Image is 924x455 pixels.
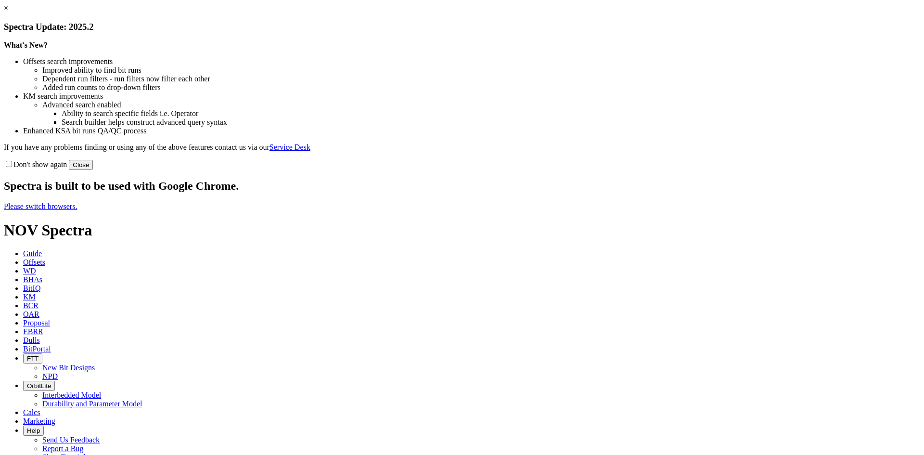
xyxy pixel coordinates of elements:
span: WD [23,267,36,275]
a: × [4,4,8,12]
li: Added run counts to drop-down filters [42,83,920,92]
span: Calcs [23,408,40,416]
span: FTT [27,355,38,362]
li: Ability to search specific fields i.e. Operator [62,109,920,118]
a: Interbedded Model [42,391,101,399]
a: NPD [42,372,58,380]
a: Service Desk [269,143,310,151]
span: BCR [23,301,38,310]
span: KM [23,293,36,301]
a: Durability and Parameter Model [42,400,142,408]
span: BHAs [23,275,42,284]
button: Close [69,160,93,170]
span: EBRR [23,327,43,336]
strong: What's New? [4,41,48,49]
p: If you have any problems finding or using any of the above features contact us via our [4,143,920,152]
li: Enhanced KSA bit runs QA/QC process [23,127,920,135]
span: Proposal [23,319,50,327]
a: Send Us Feedback [42,436,100,444]
li: Improved ability to find bit runs [42,66,920,75]
li: Offsets search improvements [23,57,920,66]
a: Report a Bug [42,444,83,453]
span: Help [27,427,40,434]
li: Advanced search enabled [42,101,920,109]
h1: NOV Spectra [4,221,920,239]
span: BitIQ [23,284,40,292]
label: Don't show again [4,160,67,169]
span: OrbitLite [27,382,51,390]
a: New Bit Designs [42,364,95,372]
span: BitPortal [23,345,51,353]
li: KM search improvements [23,92,920,101]
li: Search builder helps construct advanced query syntax [62,118,920,127]
h3: Spectra Update: 2025.2 [4,22,920,32]
span: Guide [23,249,42,258]
span: Offsets [23,258,45,266]
a: Please switch browsers. [4,202,77,210]
span: OAR [23,310,39,318]
li: Dependent run filters - run filters now filter each other [42,75,920,83]
span: Marketing [23,417,55,425]
input: Don't show again [6,161,12,167]
span: Dulls [23,336,40,344]
h2: Spectra is built to be used with Google Chrome. [4,180,920,193]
